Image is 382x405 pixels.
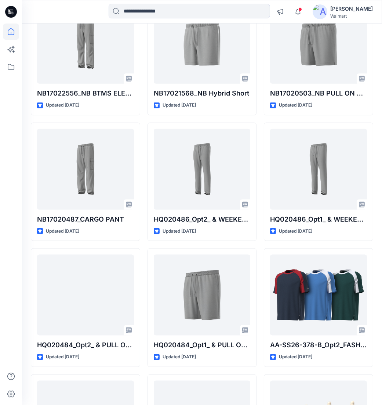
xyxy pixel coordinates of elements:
[46,353,79,361] p: Updated [DATE]
[154,88,251,98] p: NB17021568_NB Hybrid Short
[163,227,196,235] p: Updated [DATE]
[270,340,367,350] p: AA-SS26-378-B_Opt2_FASHION SOCCER TOP
[163,353,196,361] p: Updated [DATE]
[46,101,79,109] p: Updated [DATE]
[270,214,367,225] p: HQ020486_Opt1_ & WEEKEND PANT
[154,340,251,350] p: HQ020484_Opt1_ & PULL ON SHORT 8”
[37,88,134,98] p: NB17022556_NB BTMS ELEVATED CARGO PANT
[330,4,373,13] div: [PERSON_NAME]
[270,3,367,84] a: NB17020503_NB PULL ON SHORT
[154,255,251,336] a: HQ020484_Opt1_ & PULL ON SHORT 8”
[46,227,79,235] p: Updated [DATE]
[37,340,134,350] p: HQ020484_Opt2_ & PULL ON SHORT 8”
[37,214,134,225] p: NB17020487_CARGO PANT
[37,255,134,336] a: HQ020484_Opt2_ & PULL ON SHORT 8”
[154,3,251,84] a: NB17021568_NB Hybrid Short
[163,101,196,109] p: Updated [DATE]
[37,3,134,84] a: NB17022556_NB BTMS ELEVATED CARGO PANT
[279,227,312,235] p: Updated [DATE]
[270,129,367,210] a: HQ020486_Opt1_ & WEEKEND PANT
[270,255,367,336] a: AA-SS26-378-B_Opt2_FASHION SOCCER TOP
[313,4,327,19] img: avatar
[37,129,134,210] a: NB17020487_CARGO PANT
[270,88,367,98] p: NB17020503_NB PULL ON SHORT
[154,214,251,225] p: HQ020486_Opt2_ & WEEKEND PANT
[279,101,312,109] p: Updated [DATE]
[154,129,251,210] a: HQ020486_Opt2_ & WEEKEND PANT
[279,353,312,361] p: Updated [DATE]
[330,13,373,19] div: Walmart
